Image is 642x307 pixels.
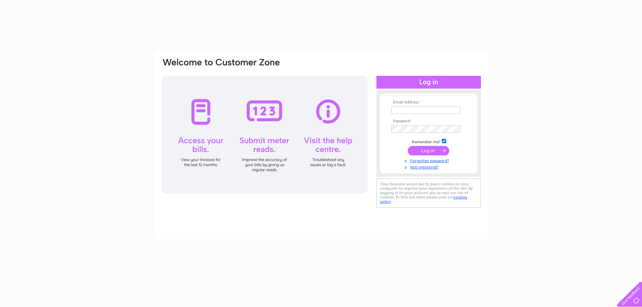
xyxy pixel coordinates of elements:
input: Submit [408,146,449,155]
th: Password: [390,119,468,124]
a: Forgotten password? [391,157,468,163]
div: Clear Business would like to place cookies on your computer to improve your experience of the sit... [376,178,481,208]
td: Remember me? [390,138,468,145]
a: Not registered? [391,163,468,170]
a: cookies policy [380,195,467,204]
th: Email Address: [390,100,468,105]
